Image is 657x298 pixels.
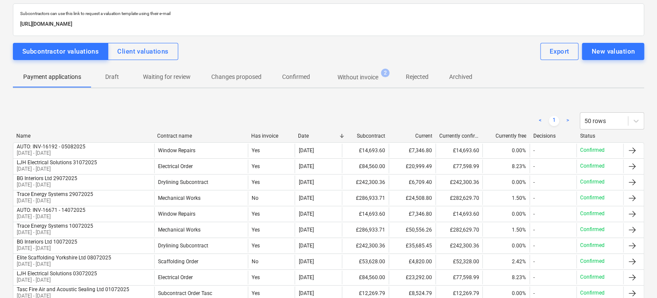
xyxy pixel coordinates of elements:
div: Has invoice [251,133,291,139]
p: Waiting for review [143,72,191,81]
span: 2 [381,69,389,77]
div: - [533,195,535,201]
p: Confirmed [580,226,605,233]
p: [DATE] - [DATE] [17,181,77,189]
a: Page 1 is your current page [549,116,559,126]
div: Window Repairs [158,211,195,217]
div: - [533,227,535,233]
span: 0.00% [512,243,526,249]
div: Drylining Subcontract [158,243,208,249]
div: £23,292.00 [389,271,435,284]
div: Decisions [533,133,573,139]
div: Yes [248,160,295,173]
div: Window Repairs [158,147,195,154]
div: [DATE] [298,243,313,249]
iframe: Chat Widget [614,257,657,298]
div: AUTO: INV-16192 - 05082025 [17,144,85,150]
p: [DATE] - [DATE] [17,197,93,205]
div: [DATE] [298,163,313,169]
a: Next page [563,116,573,126]
p: Rejected [406,72,429,81]
span: 0.00% [512,147,526,154]
p: Confirmed [580,274,605,281]
div: [DATE] [298,147,313,154]
button: New valuation [582,43,644,60]
p: Confirmed [580,289,605,297]
p: Confirmed [580,210,605,217]
div: Yes [248,144,295,157]
div: No [248,255,295,268]
div: Yes [248,207,295,221]
div: - [533,179,535,185]
div: Currently free [486,133,526,139]
div: £7,346.80 [389,144,435,157]
p: Confirmed [580,163,605,170]
div: £286,933.71 [342,223,389,237]
div: £242,300.36 [342,175,389,189]
p: [DATE] - [DATE] [17,229,93,236]
div: Export [550,46,569,57]
div: £52,328.00 [435,255,482,268]
div: £242,300.36 [342,239,389,253]
div: [DATE] [298,227,313,233]
div: £84,560.00 [342,271,389,284]
span: 8.23% [512,163,526,169]
div: Electrical Order [158,274,193,280]
div: - [533,147,535,154]
div: £6,709.40 [389,175,435,189]
div: [DATE] [298,211,313,217]
div: £24,508.80 [389,191,435,205]
div: [DATE] [298,259,313,265]
div: £14,693.60 [342,144,389,157]
div: Mechanical Works [158,227,201,233]
button: Export [540,43,579,60]
div: - [533,290,535,296]
div: Contract name [157,133,244,139]
div: Status [580,133,620,139]
span: 0.00% [512,211,526,217]
p: Changes proposed [211,72,262,81]
div: £14,693.60 [342,207,389,221]
p: [DATE] - [DATE] [17,245,77,252]
p: Archived [449,72,472,81]
div: [DATE] [298,274,313,280]
div: Yes [248,223,295,237]
div: Drylining Subcontract [158,179,208,185]
div: £14,693.60 [435,144,482,157]
div: Current [392,133,432,139]
p: Confirmed [580,147,605,154]
div: [DATE] [298,195,313,201]
p: Without invoice [338,73,378,82]
div: BG Interiors Ltd 29072025 [17,175,77,181]
div: £20,999.49 [389,160,435,173]
div: [DATE] [298,290,313,296]
div: Electrical Order [158,163,193,169]
div: Trace Energy Systems 29072025 [17,191,93,197]
div: Yes [248,271,295,284]
div: Scaffolding Order [158,259,198,265]
div: £14,693.60 [435,207,482,221]
p: Confirmed [580,242,605,249]
div: - [533,259,535,265]
span: 0.00% [512,179,526,185]
div: £7,346.80 [389,207,435,221]
div: £286,933.71 [342,191,389,205]
div: LJH Electrical Solutions 31072025 [17,160,97,166]
p: [URL][DOMAIN_NAME] [20,20,637,29]
div: Tasc Fire Air and Acoustic Sealing Ltd 01072025 [17,286,129,292]
div: £50,556.26 [389,223,435,237]
p: Confirmed [580,178,605,186]
p: Confirmed [282,72,310,81]
p: [DATE] - [DATE] [17,261,111,268]
div: - [533,243,535,249]
p: Confirmed [580,194,605,202]
div: £84,560.00 [342,160,389,173]
span: 8.23% [512,274,526,280]
a: Previous page [535,116,545,126]
div: Elite Scaffolding Yorkshire Ltd 08072025 [17,255,111,261]
div: Subcontractor valuations [22,46,99,57]
div: - [533,163,535,169]
div: BG Interiors Ltd 10072025 [17,239,77,245]
div: £282,629.70 [435,191,482,205]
